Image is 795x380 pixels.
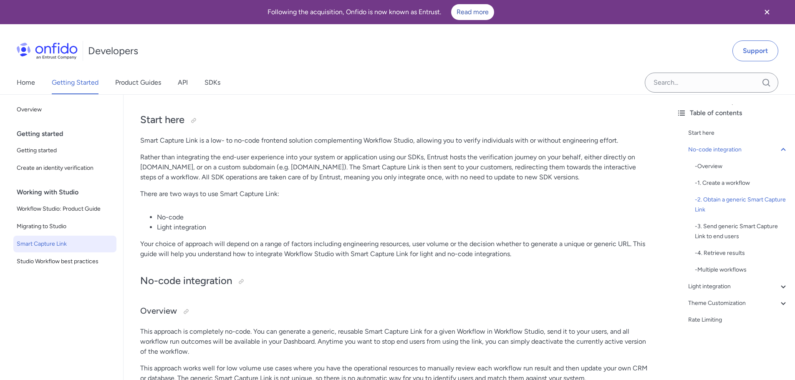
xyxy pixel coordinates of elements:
[13,218,116,235] a: Migrating to Studio
[17,71,35,94] a: Home
[140,327,653,357] p: This approach is completely no-code. You can generate a generic, reusable Smart Capture Link for ...
[140,189,653,199] p: There are two ways to use Smart Capture Link:
[17,221,113,232] span: Migrating to Studio
[695,195,788,215] a: -2. Obtain a generic Smart Capture Link
[695,178,788,188] a: -1. Create a workflow
[17,126,120,142] div: Getting started
[13,201,116,217] a: Workflow Studio: Product Guide
[695,195,788,215] div: - 2. Obtain a generic Smart Capture Link
[157,212,653,222] li: No-code
[140,274,653,288] h2: No-code integration
[695,221,788,242] div: - 3. Send generic Smart Capture Link to end users
[17,146,113,156] span: Getting started
[140,113,653,127] h2: Start here
[88,44,138,58] h1: Developers
[157,222,653,232] li: Light integration
[13,236,116,252] a: Smart Capture Link
[17,43,78,59] img: Onfido Logo
[13,101,116,118] a: Overview
[17,105,113,115] span: Overview
[688,282,788,292] a: Light integration
[13,142,116,159] a: Getting started
[52,71,98,94] a: Getting Started
[140,239,653,259] p: Your choice of approach will depend on a range of factors including engineering resources, user v...
[451,4,494,20] a: Read more
[178,71,188,94] a: API
[688,298,788,308] a: Theme Customization
[676,108,788,118] div: Table of contents
[140,305,653,318] h3: Overview
[645,73,778,93] input: Onfido search input field
[10,4,752,20] div: Following the acquisition, Onfido is now known as Entrust.
[695,248,788,258] div: - 4. Retrieve results
[140,136,653,146] p: Smart Capture Link is a low- to no-code frontend solution complementing Workflow Studio, allowing...
[695,265,788,275] div: - Multiple workflows
[13,253,116,270] a: Studio Workflow best practices
[695,221,788,242] a: -3. Send generic Smart Capture Link to end users
[695,265,788,275] a: -Multiple workflows
[752,2,782,23] button: Close banner
[140,152,653,182] p: Rather than integrating the end-user experience into your system or application using our SDKs, E...
[688,145,788,155] a: No-code integration
[695,161,788,171] a: -Overview
[17,239,113,249] span: Smart Capture Link
[695,161,788,171] div: - Overview
[732,40,778,61] a: Support
[115,71,161,94] a: Product Guides
[17,163,113,173] span: Create an identity verification
[17,257,113,267] span: Studio Workflow best practices
[688,315,788,325] a: Rate Limiting
[688,128,788,138] a: Start here
[762,7,772,17] svg: Close banner
[695,248,788,258] a: -4. Retrieve results
[204,71,220,94] a: SDKs
[13,160,116,176] a: Create an identity verification
[695,178,788,188] div: - 1. Create a workflow
[17,184,120,201] div: Working with Studio
[17,204,113,214] span: Workflow Studio: Product Guide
